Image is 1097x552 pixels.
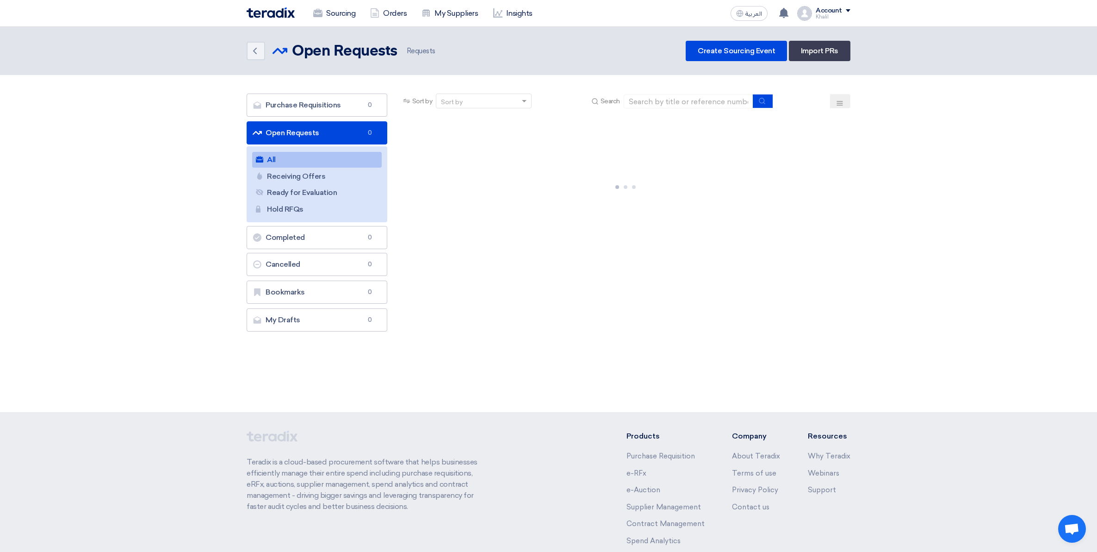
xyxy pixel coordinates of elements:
[626,537,681,545] a: Spend Analytics
[365,260,376,269] span: 0
[686,41,787,61] a: Create Sourcing Event
[808,486,836,494] a: Support
[252,169,382,184] a: Receiving Offers
[363,3,414,24] a: Orders
[441,97,463,107] div: Sort by
[247,308,387,332] a: My Drafts0
[365,128,376,138] span: 0
[247,7,295,18] img: Teradix logo
[405,46,435,56] span: Requests
[732,452,780,460] a: About Teradix
[797,6,812,21] img: profile_test.png
[247,253,387,276] a: Cancelled0
[626,503,701,511] a: Supplier Management
[247,226,387,249] a: Completed0
[365,315,376,325] span: 0
[486,3,540,24] a: Insights
[247,281,387,304] a: Bookmarks0
[252,185,382,201] a: Ready for Evaluation
[292,42,397,61] h2: Open Requests
[414,3,485,24] a: My Suppliers
[365,288,376,297] span: 0
[732,486,778,494] a: Privacy Policy
[626,452,695,460] a: Purchase Requisition
[732,469,776,477] a: Terms of use
[816,14,850,19] div: Khalil
[412,96,433,106] span: Sort by
[252,152,382,168] a: All
[626,431,705,442] li: Products
[626,469,646,477] a: e-RFx
[732,503,769,511] a: Contact us
[808,469,839,477] a: Webinars
[365,233,376,242] span: 0
[816,7,842,15] div: Account
[365,100,376,110] span: 0
[306,3,363,24] a: Sourcing
[745,11,762,17] span: العربية
[247,121,387,144] a: Open Requests0
[731,6,768,21] button: العربية
[624,94,753,108] input: Search by title or reference number
[789,41,850,61] a: Import PRs
[626,486,660,494] a: e-Auction
[808,431,850,442] li: Resources
[808,452,850,460] a: Why Teradix
[626,520,705,528] a: Contract Management
[247,457,488,512] p: Teradix is a cloud-based procurement software that helps businesses efficiently manage their enti...
[1058,515,1086,543] a: Open chat
[732,431,780,442] li: Company
[252,201,382,217] a: Hold RFQs
[247,94,387,117] a: Purchase Requisitions0
[601,96,620,106] span: Search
